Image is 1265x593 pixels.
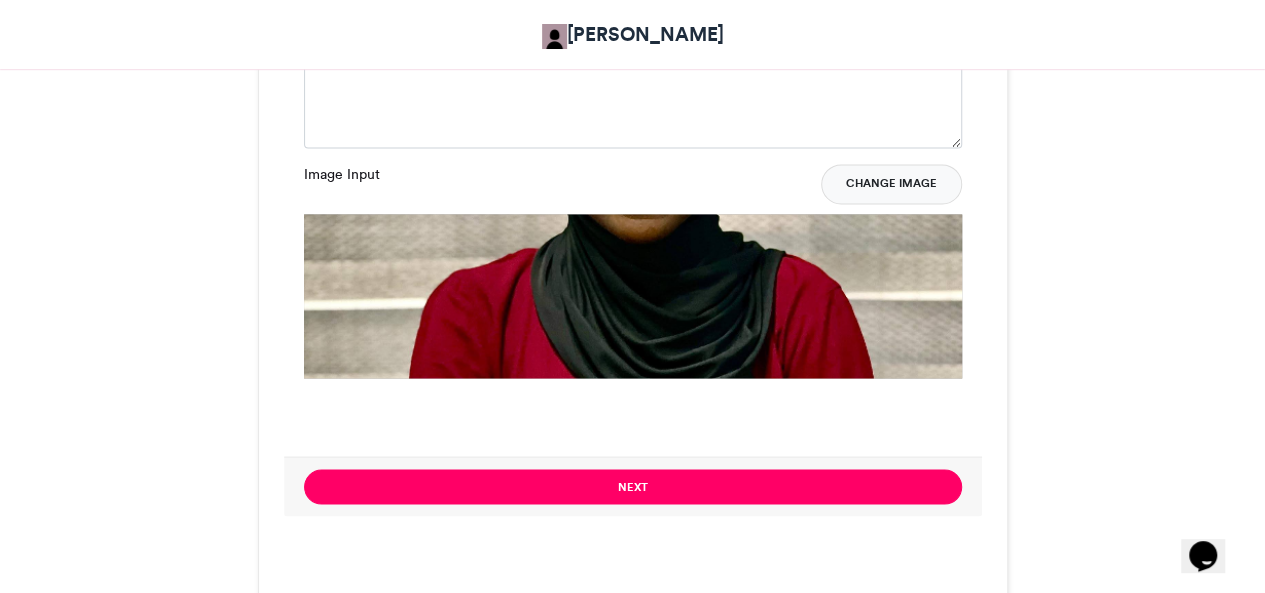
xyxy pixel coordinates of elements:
iframe: chat widget [1181,513,1245,573]
a: [PERSON_NAME] [542,20,724,49]
button: Next [304,469,962,504]
label: Image Input [304,164,380,185]
img: Adetokunbo Adeyanju [542,24,567,49]
button: Change Image [821,164,962,204]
